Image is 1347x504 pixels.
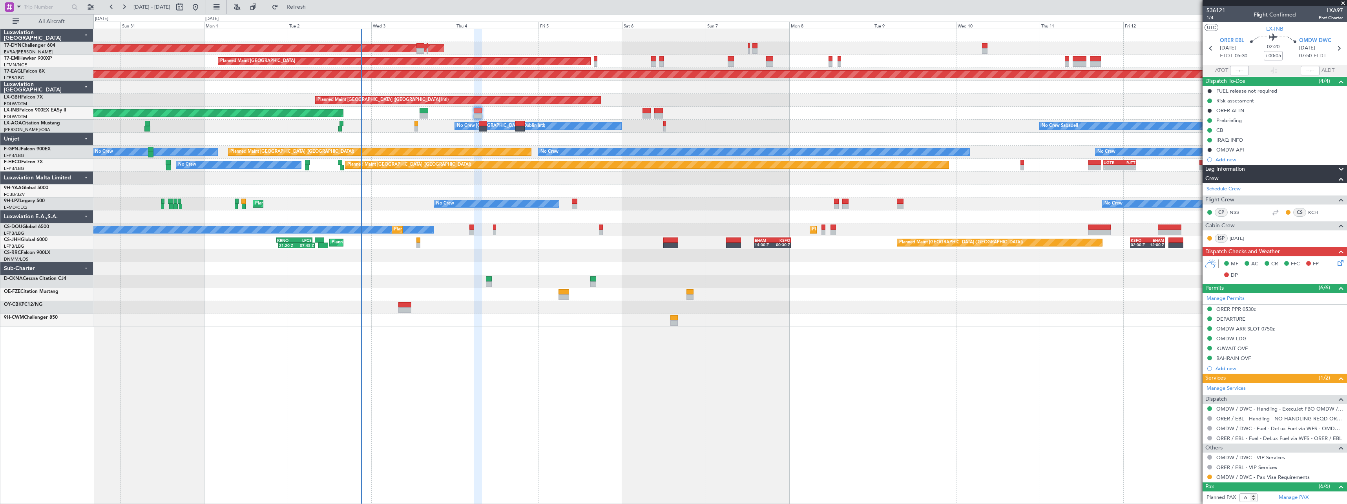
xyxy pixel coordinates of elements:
div: ORER PPR 0530z [1216,306,1256,312]
span: LX-INB [4,108,19,113]
span: (1/2) [1319,374,1330,382]
a: D-CKNACessna Citation CJ4 [4,276,66,281]
span: FFC [1291,260,1300,268]
div: RJTT [1120,160,1135,165]
div: CB [1216,127,1223,133]
span: [DATE] - [DATE] [133,4,170,11]
div: Planned Maint [GEOGRAPHIC_DATA] [220,55,295,67]
a: KCH [1308,209,1326,216]
span: Dispatch [1205,395,1227,404]
div: Planned Maint [GEOGRAPHIC_DATA] ([GEOGRAPHIC_DATA] Intl) [318,94,449,106]
a: T7-EMIHawker 900XP [4,56,52,61]
span: DP [1231,272,1238,279]
div: 00:30 Z [772,242,790,247]
a: CS-JHHGlobal 6000 [4,237,47,242]
div: [DATE] [95,16,108,22]
span: ELDT [1314,52,1326,60]
span: Pax [1205,482,1214,491]
span: CR [1271,260,1278,268]
div: DEPARTURE [1216,316,1245,322]
div: Planned Maint [GEOGRAPHIC_DATA] ([GEOGRAPHIC_DATA]) [394,224,518,236]
a: OY-CBKPC12/NG [4,302,42,307]
span: [DATE] [1299,44,1315,52]
span: F-GPNJ [4,147,21,152]
div: Planned Maint [GEOGRAPHIC_DATA] ([GEOGRAPHIC_DATA]) [230,146,354,158]
span: Flight Crew [1205,195,1234,205]
div: OMDW API [1216,146,1244,153]
div: CS [1293,208,1306,217]
div: KSFO [1131,238,1148,243]
div: KUWAIT OVF [1216,345,1248,352]
div: Mon 1 [204,22,288,29]
div: Sat 6 [622,22,706,29]
a: EDLW/DTM [4,101,27,107]
a: LFMN/NCE [4,62,27,68]
a: FCBB/BZV [4,192,25,197]
span: OE-FZE [4,289,20,294]
div: Prebriefing [1216,117,1242,124]
div: OMDW ARR SLOT 0750z [1216,325,1275,332]
div: No Crew Sabadell [1042,120,1078,132]
div: 02:00 Z [1131,242,1148,247]
div: KSFO [772,238,790,243]
button: UTC [1205,24,1218,31]
span: LX-GBH [4,95,21,100]
div: Fri 5 [538,22,622,29]
a: OMDW / DWC - Pax Visa Requirements [1216,474,1310,480]
div: EHAM [1148,238,1164,243]
div: Planned Maint [GEOGRAPHIC_DATA] ([GEOGRAPHIC_DATA]) [332,237,455,248]
div: ISP [1215,234,1228,243]
span: T7-DYN [4,43,22,48]
a: 9H-YAAGlobal 5000 [4,186,48,190]
span: 9H-YAA [4,186,22,190]
span: F-HECD [4,160,21,164]
span: 07:50 [1299,52,1312,60]
a: LFMD/CEQ [4,205,27,210]
div: Planned Maint [GEOGRAPHIC_DATA] ([GEOGRAPHIC_DATA]) [812,224,936,236]
a: Manage Permits [1206,295,1245,303]
span: Crew [1205,174,1219,183]
div: LPCS [294,238,312,243]
a: LX-GBHFalcon 7X [4,95,43,100]
span: 9H-LPZ [4,199,20,203]
span: OY-CBK [4,302,22,307]
span: OMDW DWC [1299,37,1331,45]
div: No Crew [GEOGRAPHIC_DATA] (Dublin Intl) [457,120,545,132]
span: Permits [1205,284,1224,293]
span: 02:20 [1267,43,1279,51]
div: 07:45 Z [296,243,314,248]
a: F-HECDFalcon 7X [4,160,43,164]
div: Mon 8 [789,22,873,29]
a: ORER / EBL - Handling - NO HANDLING REQD ORER/EBL [1216,415,1343,422]
span: ETOT [1220,52,1233,60]
div: No Crew [436,198,454,210]
a: LFPB/LBG [4,243,24,249]
div: Tue 2 [288,22,371,29]
a: EVRA/[PERSON_NAME] [4,49,53,55]
span: AC [1251,260,1258,268]
div: Planned Maint Nice ([GEOGRAPHIC_DATA]) [255,198,343,210]
div: No Crew [95,146,113,158]
a: LFPB/LBG [4,166,24,172]
span: FP [1313,260,1319,268]
a: [DATE] [1230,235,1247,242]
div: CP [1215,208,1228,217]
span: LXA97 [1319,6,1343,15]
div: EHAM [755,238,772,243]
div: 14:00 Z [755,242,772,247]
a: OE-FZECitation Mustang [4,289,58,294]
label: Planned PAX [1206,494,1236,502]
button: All Aircraft [9,15,85,28]
span: T7-EMI [4,56,19,61]
div: Wed 3 [371,22,455,29]
span: ALDT [1321,67,1334,75]
span: 1/4 [1206,15,1225,21]
div: OMDW LDG [1216,335,1247,342]
div: Planned Maint [GEOGRAPHIC_DATA] ([GEOGRAPHIC_DATA]) [347,159,471,171]
span: T7-EAGL [4,69,23,74]
a: Manage Services [1206,385,1246,393]
span: 536121 [1206,6,1225,15]
a: LFPB/LBG [4,75,24,81]
div: Fri 12 [1123,22,1207,29]
a: LX-INBFalcon 900EX EASy II [4,108,66,113]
